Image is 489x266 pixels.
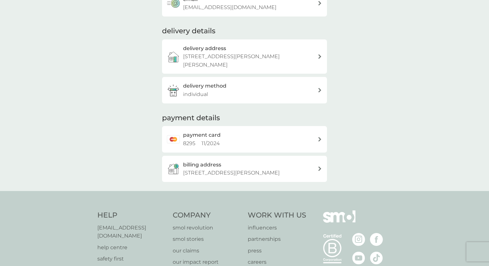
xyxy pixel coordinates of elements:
a: partnerships [248,235,306,243]
a: smol stories [173,235,242,243]
h4: Company [173,210,242,220]
h3: delivery method [183,82,226,90]
img: visit the smol Instagram page [352,233,365,246]
button: billing address[STREET_ADDRESS][PERSON_NAME] [162,156,327,182]
a: our claims [173,247,242,255]
p: [STREET_ADDRESS][PERSON_NAME] [183,169,280,177]
a: smol revolution [173,224,242,232]
a: safety first [97,255,166,263]
img: visit the smol Youtube page [352,251,365,264]
a: delivery address[STREET_ADDRESS][PERSON_NAME][PERSON_NAME] [162,39,327,74]
a: delivery methodindividual [162,77,327,103]
h2: payment details [162,113,220,123]
h2: delivery details [162,26,215,36]
img: visit the smol Facebook page [370,233,383,246]
h4: Help [97,210,166,220]
a: press [248,247,306,255]
h2: payment card [183,131,221,139]
p: individual [183,90,208,99]
h4: Work With Us [248,210,306,220]
h3: delivery address [183,44,226,53]
a: payment card8295 11/2024 [162,126,327,152]
img: smol [323,210,355,232]
img: visit the smol Tiktok page [370,251,383,264]
a: help centre [97,243,166,252]
span: 8295 [183,140,195,146]
span: 11 / 2024 [201,140,220,146]
p: [STREET_ADDRESS][PERSON_NAME][PERSON_NAME] [183,52,318,69]
a: influencers [248,224,306,232]
a: [EMAIL_ADDRESS][DOMAIN_NAME] [97,224,166,240]
p: [EMAIL_ADDRESS][DOMAIN_NAME] [183,3,277,12]
h3: billing address [183,161,221,169]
